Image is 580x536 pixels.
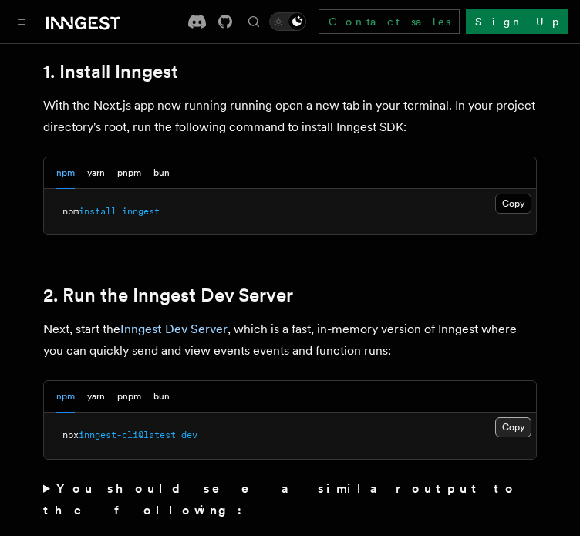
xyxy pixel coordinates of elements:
span: inngest [122,206,160,217]
a: 1. Install Inngest [43,61,178,83]
a: Sign Up [466,9,568,34]
p: Next, start the , which is a fast, in-memory version of Inngest where you can quickly send and vi... [43,319,537,362]
span: npx [62,430,79,440]
button: Copy [495,194,531,214]
button: npm [56,381,75,413]
span: inngest-cli@latest [79,430,176,440]
span: npm [62,206,79,217]
p: With the Next.js app now running running open a new tab in your terminal. In your project directo... [43,95,537,138]
button: yarn [87,381,105,413]
a: Inngest Dev Server [120,322,228,336]
button: Copy [495,417,531,437]
button: npm [56,157,75,189]
button: Find something... [244,12,263,31]
button: bun [153,157,170,189]
button: Toggle navigation [12,12,31,31]
button: yarn [87,157,105,189]
button: pnpm [117,157,141,189]
span: install [79,206,116,217]
summary: You should see a similar output to the following: [43,478,537,521]
a: 2. Run the Inngest Dev Server [43,285,293,306]
button: bun [153,381,170,413]
a: Contact sales [319,9,460,34]
button: Toggle dark mode [269,12,306,31]
button: pnpm [117,381,141,413]
span: dev [181,430,197,440]
strong: You should see a similar output to the following: [43,481,518,517]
